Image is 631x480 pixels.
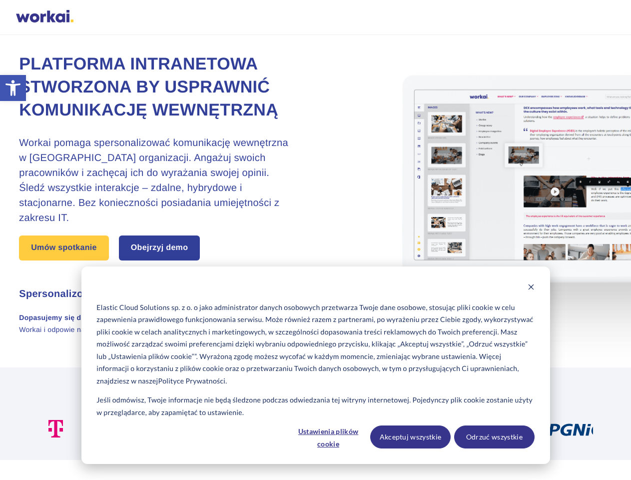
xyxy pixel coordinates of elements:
[290,425,367,448] button: Ustawienia plików cookie
[19,135,291,225] h3: Workai pomaga spersonalizować komunikację wewnętrzna w [GEOGRAPHIC_DATA] organizacji. Angażuj swo...
[370,425,451,448] button: Akceptuj wszystkie
[19,311,291,335] p: nasz ekspert na żywo poprowadzi demo platformy Workai i odpowie na wszystkie Twoje pytania w dogo...
[19,313,112,321] strong: Dopasujemy się do Ciebie:
[158,375,227,387] a: Polityce Prywatności.
[19,235,109,260] a: Umów spotkanie
[81,266,550,464] div: Cookie banner
[528,282,535,294] button: Dismiss cookie banner
[96,394,534,418] p: Jeśli odmówisz, Twoje informacje nie będą śledzone podczas odwiedzania tej witryny internetowej. ...
[19,288,182,299] strong: Spersonalizowane demo na żywo
[19,53,291,122] h1: Platforma intranetowa stworzona by usprawnić komunikację wewnętrzną
[38,390,593,402] h2: Już ponad 100 innowacyjnych korporacji zaufało Workai
[119,235,200,260] a: Obejrzyj demo
[454,425,535,448] button: Odrzuć wszystkie
[96,301,534,387] p: Elastic Cloud Solutions sp. z o. o jako administrator danych osobowych przetwarza Twoje dane osob...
